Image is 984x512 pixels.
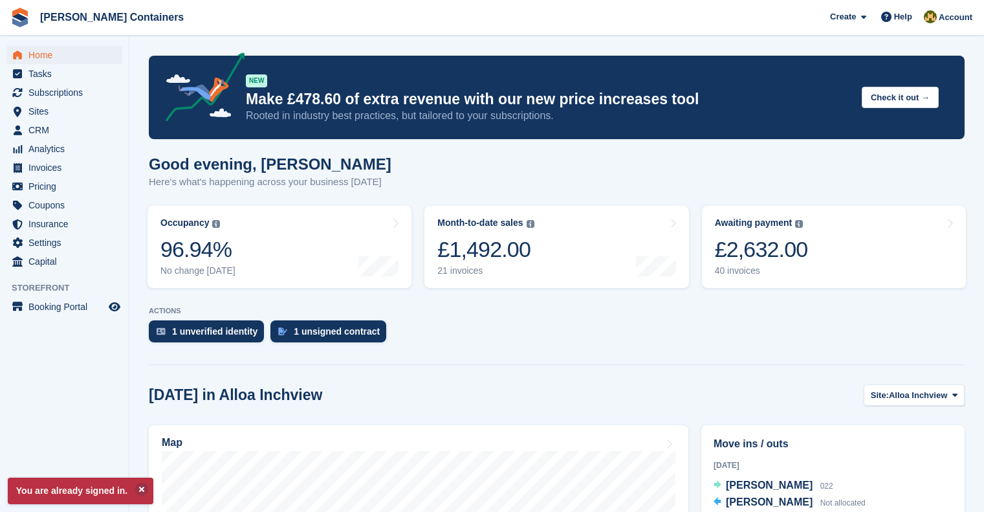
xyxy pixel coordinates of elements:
[726,496,813,507] span: [PERSON_NAME]
[820,498,866,507] span: Not allocated
[28,177,106,195] span: Pricing
[715,236,808,263] div: £2,632.00
[28,46,106,64] span: Home
[939,11,972,24] span: Account
[10,8,30,27] img: stora-icon-8386f47178a22dfd0bd8f6a31ec36ba5ce8667c1dd55bd0f319d3a0aa187defe.svg
[894,10,912,23] span: Help
[6,46,122,64] a: menu
[424,206,688,288] a: Month-to-date sales £1,492.00 21 invoices
[715,265,808,276] div: 40 invoices
[28,234,106,252] span: Settings
[149,155,391,173] h1: Good evening, [PERSON_NAME]
[6,65,122,83] a: menu
[714,436,952,452] h2: Move ins / outs
[246,90,851,109] p: Make £478.60 of extra revenue with our new price increases tool
[702,206,966,288] a: Awaiting payment £2,632.00 40 invoices
[726,480,813,491] span: [PERSON_NAME]
[6,83,122,102] a: menu
[6,215,122,233] a: menu
[270,320,393,349] a: 1 unsigned contract
[28,215,106,233] span: Insurance
[246,74,267,87] div: NEW
[246,109,851,123] p: Rooted in industry best practices, but tailored to your subscriptions.
[437,265,534,276] div: 21 invoices
[172,326,257,337] div: 1 unverified identity
[155,52,245,126] img: price-adjustments-announcement-icon-8257ccfd72463d97f412b2fc003d46551f7dbcb40ab6d574587a9cd5c0d94...
[820,482,833,491] span: 022
[107,299,122,315] a: Preview store
[160,265,235,276] div: No change [DATE]
[294,326,380,337] div: 1 unsigned contract
[160,217,209,228] div: Occupancy
[527,220,534,228] img: icon-info-grey-7440780725fd019a000dd9b08b2336e03edf1995a4989e88bcd33f0948082b44.svg
[6,159,122,177] a: menu
[6,196,122,214] a: menu
[864,384,965,406] button: Site: Alloa Inchview
[160,236,235,263] div: 96.94%
[715,217,793,228] div: Awaiting payment
[6,298,122,316] a: menu
[6,234,122,252] a: menu
[862,87,939,108] button: Check it out →
[6,102,122,120] a: menu
[28,196,106,214] span: Coupons
[28,121,106,139] span: CRM
[889,389,947,402] span: Alloa Inchview
[924,10,937,23] img: Ross Watt
[149,320,270,349] a: 1 unverified identity
[162,437,182,449] h2: Map
[714,478,833,495] a: [PERSON_NAME] 022
[6,121,122,139] a: menu
[437,217,523,228] div: Month-to-date sales
[28,65,106,83] span: Tasks
[830,10,856,23] span: Create
[795,220,803,228] img: icon-info-grey-7440780725fd019a000dd9b08b2336e03edf1995a4989e88bcd33f0948082b44.svg
[8,478,153,504] p: You are already signed in.
[6,140,122,158] a: menu
[28,140,106,158] span: Analytics
[28,83,106,102] span: Subscriptions
[278,328,287,335] img: contract_signature_icon-13c848040528278c33f63329250d36e43548de30e8caae1d1a13099fd9432cc5.svg
[714,460,952,471] div: [DATE]
[149,307,965,315] p: ACTIONS
[6,252,122,271] a: menu
[437,236,534,263] div: £1,492.00
[12,282,129,295] span: Storefront
[28,159,106,177] span: Invoices
[28,102,106,120] span: Sites
[149,175,391,190] p: Here's what's happening across your business [DATE]
[148,206,411,288] a: Occupancy 96.94% No change [DATE]
[871,389,889,402] span: Site:
[212,220,220,228] img: icon-info-grey-7440780725fd019a000dd9b08b2336e03edf1995a4989e88bcd33f0948082b44.svg
[149,386,322,404] h2: [DATE] in Alloa Inchview
[28,252,106,271] span: Capital
[6,177,122,195] a: menu
[35,6,189,28] a: [PERSON_NAME] Containers
[157,328,166,335] img: verify_identity-adf6edd0f0f0b5bbfe63781bf79b02c33cf7c696d77639b501bdc392416b5a36.svg
[28,298,106,316] span: Booking Portal
[714,495,866,511] a: [PERSON_NAME] Not allocated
